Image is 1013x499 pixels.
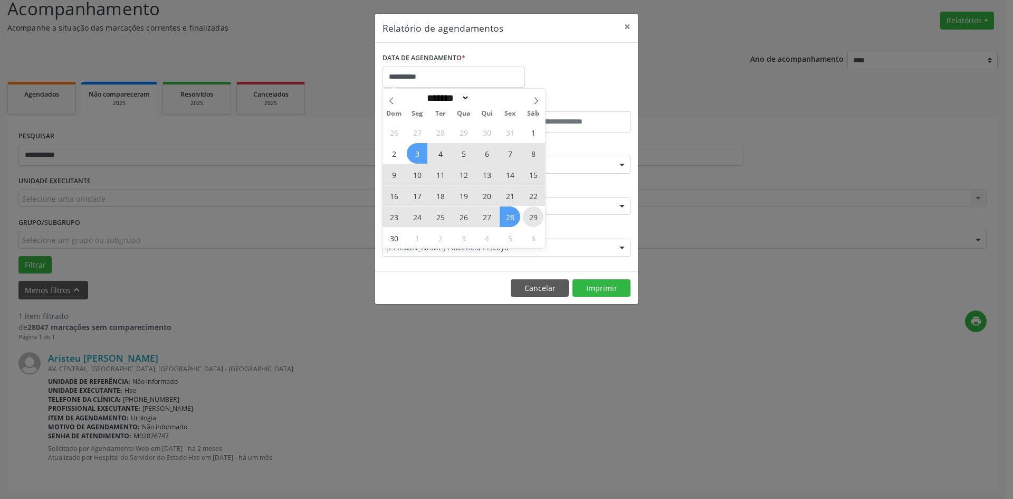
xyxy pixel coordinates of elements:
span: Novembro 23, 2025 [384,206,404,227]
span: Outubro 28, 2025 [430,122,451,143]
span: Novembro 8, 2025 [523,143,543,164]
label: ATÉ [509,95,630,111]
span: Ter [429,110,452,117]
button: Cancelar [511,279,569,297]
span: Novembro 17, 2025 [407,185,427,206]
span: Novembro 5, 2025 [453,143,474,164]
button: Close [617,14,638,40]
label: DATA DE AGENDAMENTO [383,50,465,67]
span: Outubro 30, 2025 [476,122,497,143]
span: Novembro 13, 2025 [476,164,497,185]
span: Dezembro 3, 2025 [453,228,474,248]
span: Novembro 11, 2025 [430,164,451,185]
span: Novembro 1, 2025 [523,122,543,143]
span: Novembro 18, 2025 [430,185,451,206]
span: Outubro 27, 2025 [407,122,427,143]
button: Imprimir [572,279,630,297]
span: Novembro 30, 2025 [384,228,404,248]
h5: Relatório de agendamentos [383,21,503,35]
span: Novembro 10, 2025 [407,164,427,185]
span: Novembro 26, 2025 [453,206,474,227]
span: Dezembro 1, 2025 [407,228,427,248]
span: Qui [475,110,499,117]
span: Novembro 29, 2025 [523,206,543,227]
span: Novembro 12, 2025 [453,164,474,185]
span: Novembro 22, 2025 [523,185,543,206]
span: Novembro 28, 2025 [500,206,520,227]
span: Novembro 4, 2025 [430,143,451,164]
span: Novembro 20, 2025 [476,185,497,206]
span: Qua [452,110,475,117]
span: Novembro 9, 2025 [384,164,404,185]
input: Year [470,92,504,103]
span: Dezembro 4, 2025 [476,228,497,248]
span: Outubro 29, 2025 [453,122,474,143]
span: Dom [383,110,406,117]
span: Novembro 21, 2025 [500,185,520,206]
span: Novembro 15, 2025 [523,164,543,185]
span: Dezembro 5, 2025 [500,228,520,248]
span: Sex [499,110,522,117]
span: Outubro 26, 2025 [384,122,404,143]
span: Novembro 27, 2025 [476,206,497,227]
span: Dezembro 2, 2025 [430,228,451,248]
span: Outubro 31, 2025 [500,122,520,143]
span: Novembro 16, 2025 [384,185,404,206]
span: Dezembro 6, 2025 [523,228,543,248]
span: Novembro 25, 2025 [430,206,451,227]
span: Novembro 24, 2025 [407,206,427,227]
span: Novembro 14, 2025 [500,164,520,185]
span: Novembro 6, 2025 [476,143,497,164]
select: Month [423,92,470,103]
span: Sáb [522,110,545,117]
span: Novembro 7, 2025 [500,143,520,164]
span: Novembro 2, 2025 [384,143,404,164]
span: Novembro 19, 2025 [453,185,474,206]
span: Seg [406,110,429,117]
span: Novembro 3, 2025 [407,143,427,164]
